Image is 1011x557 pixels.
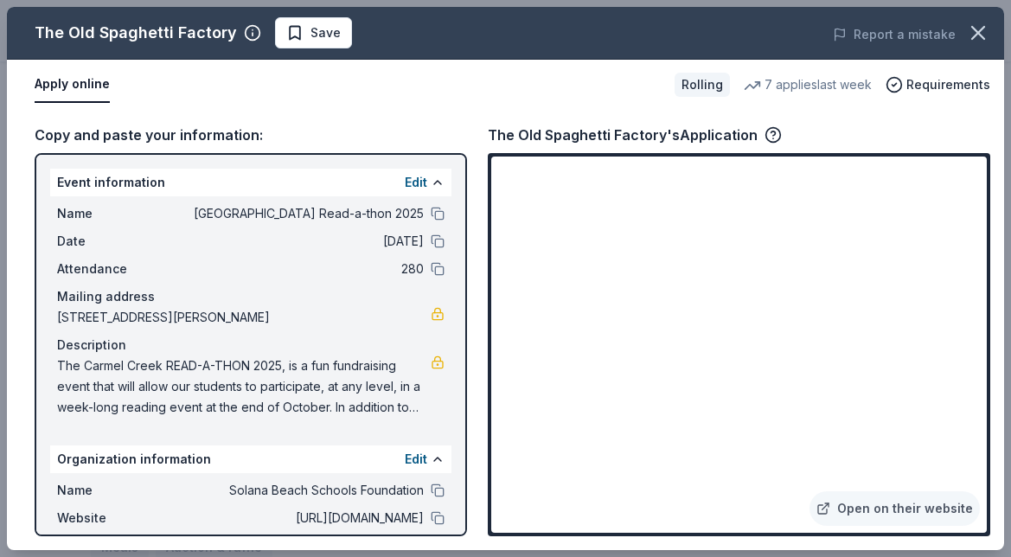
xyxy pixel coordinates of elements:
div: Mailing address [57,286,445,307]
div: The Old Spaghetti Factory's Application [488,124,782,146]
div: Event information [50,169,451,196]
span: [STREET_ADDRESS][PERSON_NAME] [57,307,431,328]
span: Requirements [906,74,990,95]
button: Edit [405,172,427,193]
span: The Carmel Creek READ-A-THON 2025, is a fun fundraising event that will allow our students to par... [57,355,431,418]
span: Name [57,480,173,501]
span: Solana Beach Schools Foundation [173,480,424,501]
button: Requirements [886,74,990,95]
button: Report a mistake [833,24,956,45]
span: Website [57,508,173,528]
button: Save [275,17,352,48]
span: Attendance [57,259,173,279]
span: Date [57,231,173,252]
span: [URL][DOMAIN_NAME] [173,508,424,528]
button: Edit [405,449,427,470]
span: [GEOGRAPHIC_DATA] Read-a-thon 2025 [173,203,424,224]
div: The Old Spaghetti Factory [35,19,237,47]
span: Name [57,203,173,224]
span: [DATE] [173,231,424,252]
button: Apply online [35,67,110,103]
div: Rolling [675,73,730,97]
span: Save [310,22,341,43]
div: Description [57,335,445,355]
div: Organization information [50,445,451,473]
a: Open on their website [809,491,980,526]
div: 7 applies last week [744,74,872,95]
div: Copy and paste your information: [35,124,467,146]
span: 280 [173,259,424,279]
